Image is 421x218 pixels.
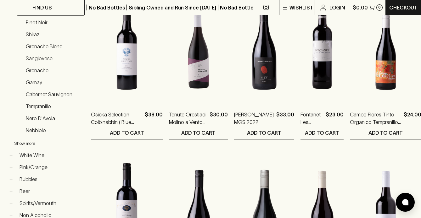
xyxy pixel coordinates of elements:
[247,129,281,137] p: ADD TO CART
[8,176,14,182] button: +
[23,89,85,100] a: Cabernet Sauvignon
[234,126,294,139] button: ADD TO CART
[23,125,85,136] a: Nebbiolo
[234,111,274,126] a: [PERSON_NAME] MGS 2022
[353,4,368,11] p: $0.00
[8,164,14,170] button: +
[378,6,381,9] p: 0
[32,4,52,11] p: FIND US
[17,186,85,197] a: Beer
[23,65,85,76] a: Grenache
[300,126,344,139] button: ADD TO CART
[23,53,85,64] a: Sangiovese
[289,4,313,11] p: Wishlist
[17,174,85,185] a: Bubbles
[181,129,216,137] p: ADD TO CART
[17,150,85,161] a: White Wine
[169,111,207,126] a: Tenute Orestiadi Molino a Vento Nerello Mascalese 2022
[326,111,344,126] p: $23.00
[389,4,418,11] p: Checkout
[350,111,401,126] a: Campo Flores Tinto Organico Tempranillo Syrah 2021
[305,129,339,137] p: ADD TO CART
[276,111,294,126] p: $33.00
[23,29,85,40] a: Shiraz
[23,113,85,124] a: Nero d'Avola
[23,41,85,52] a: Grenache Blend
[91,111,142,126] a: Osicka Selection Colbinabbin ( Blue Label ) Cabernet Sauvignon 2023
[110,129,144,137] p: ADD TO CART
[368,129,403,137] p: ADD TO CART
[8,200,14,206] button: +
[8,188,14,194] button: +
[17,198,85,209] a: Spirits/Vermouth
[17,162,85,173] a: Pink/Orange
[91,126,163,139] button: ADD TO CART
[210,111,228,126] p: $30.00
[23,77,85,88] a: Gamay
[23,101,85,112] a: Tempranillo
[14,137,97,150] button: Show more
[8,152,14,158] button: +
[329,4,345,11] p: Login
[169,126,228,139] button: ADD TO CART
[145,111,163,126] p: $38.00
[300,111,323,126] a: Fontanet Les Terrasses Rouge Shiraz Grenache 2022
[23,17,85,28] a: Pinot Noir
[402,199,408,205] img: bubble-icon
